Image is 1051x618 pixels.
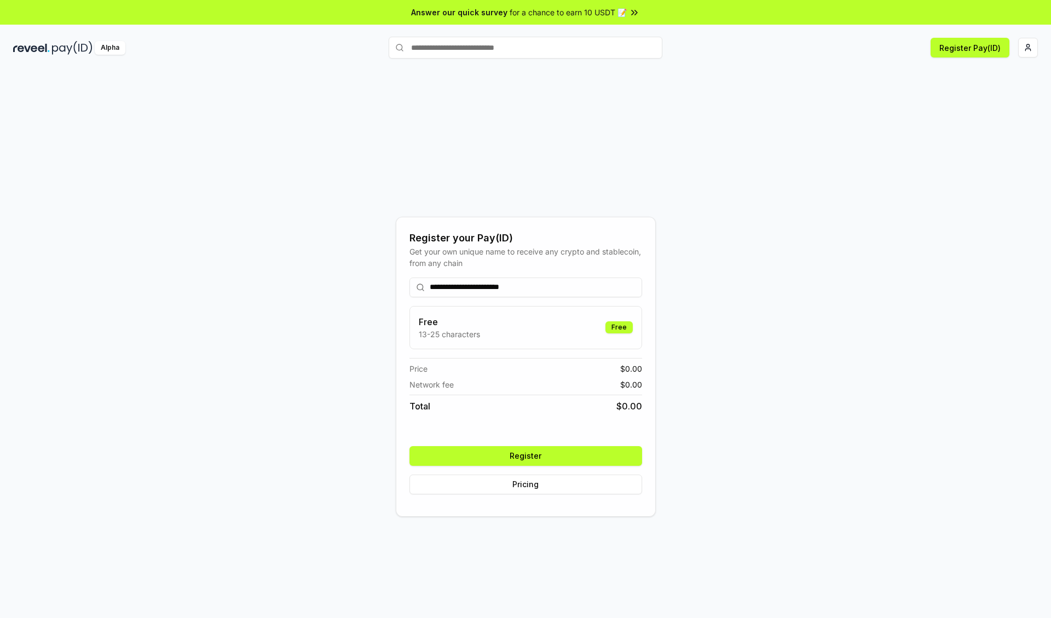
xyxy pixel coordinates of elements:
[620,363,642,374] span: $ 0.00
[605,321,633,333] div: Free
[620,379,642,390] span: $ 0.00
[419,328,480,340] p: 13-25 characters
[409,246,642,269] div: Get your own unique name to receive any crypto and stablecoin, from any chain
[510,7,627,18] span: for a chance to earn 10 USDT 📝
[419,315,480,328] h3: Free
[409,400,430,413] span: Total
[616,400,642,413] span: $ 0.00
[409,363,428,374] span: Price
[409,475,642,494] button: Pricing
[411,7,507,18] span: Answer our quick survey
[95,41,125,55] div: Alpha
[13,41,50,55] img: reveel_dark
[409,379,454,390] span: Network fee
[931,38,1009,57] button: Register Pay(ID)
[409,230,642,246] div: Register your Pay(ID)
[52,41,93,55] img: pay_id
[409,446,642,466] button: Register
